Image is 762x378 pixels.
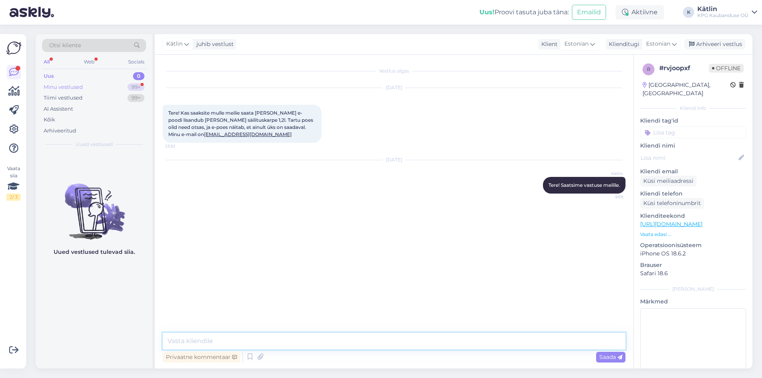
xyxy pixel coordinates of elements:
[166,40,183,48] span: Kätlin
[204,131,292,137] a: [EMAIL_ADDRESS][DOMAIN_NAME]
[163,156,625,163] div: [DATE]
[82,57,96,67] div: Web
[640,221,702,228] a: [URL][DOMAIN_NAME]
[640,190,746,198] p: Kliendi telefon
[641,154,737,162] input: Lisa nimi
[163,67,625,75] div: Vestlus algas
[640,297,746,306] p: Märkmed
[127,83,144,91] div: 99+
[640,142,746,150] p: Kliendi nimi
[6,194,21,201] div: 2 / 3
[44,83,83,91] div: Minu vestlused
[640,117,746,125] p: Kliendi tag'id
[640,105,746,112] div: Kliendi info
[593,171,623,177] span: Kätlin
[593,194,623,200] span: 9:59
[640,249,746,258] p: iPhone OS 18.6.2
[44,116,55,124] div: Kõik
[44,94,83,102] div: Tiimi vestlused
[640,176,697,186] div: Küsi meiliaadressi
[44,72,54,80] div: Uus
[640,212,746,220] p: Klienditeekond
[548,182,620,188] span: Tere! Saatsime vastuse meilile.
[44,127,76,135] div: Arhiveeritud
[54,248,135,256] p: Uued vestlused tulevad siia.
[6,40,21,56] img: Askly Logo
[133,72,144,80] div: 0
[76,141,113,148] span: Uued vestlused
[599,353,622,361] span: Saada
[127,94,144,102] div: 99+
[640,269,746,278] p: Safari 18.6
[640,261,746,269] p: Brauser
[6,165,21,201] div: Vaata siia
[640,198,704,209] div: Küsi telefoninumbrit
[49,41,81,50] span: Otsi kliente
[640,286,746,293] div: [PERSON_NAME]
[643,81,730,98] div: [GEOGRAPHIC_DATA], [GEOGRAPHIC_DATA]
[659,63,709,73] div: # rvjoopxf
[616,5,664,19] div: Aktiivne
[684,39,745,50] div: Arhiveeri vestlus
[479,8,569,17] div: Proovi tasuta juba täna:
[163,84,625,91] div: [DATE]
[572,5,606,20] button: Emailid
[709,64,744,73] span: Offline
[697,6,757,19] a: KätlinKPG Kaubanduse OÜ
[606,40,639,48] div: Klienditugi
[127,57,146,67] div: Socials
[42,57,51,67] div: All
[538,40,558,48] div: Klient
[165,143,195,149] span: 23:52
[479,8,495,16] b: Uus!
[44,105,73,113] div: AI Assistent
[683,7,694,18] div: K
[640,127,746,138] input: Lisa tag
[697,12,749,19] div: KPG Kaubanduse OÜ
[564,40,589,48] span: Estonian
[36,169,152,241] img: No chats
[163,352,240,363] div: Privaatne kommentaar
[193,40,234,48] div: juhib vestlust
[640,167,746,176] p: Kliendi email
[168,110,314,137] span: Tere! Kas saaksite mulle meilie saata [PERSON_NAME] e-poodi lisandub [PERSON_NAME] säilituskarpe ...
[647,66,650,72] span: r
[640,231,746,238] p: Vaata edasi ...
[640,241,746,249] p: Operatsioonisüsteem
[646,40,670,48] span: Estonian
[697,6,749,12] div: Kätlin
